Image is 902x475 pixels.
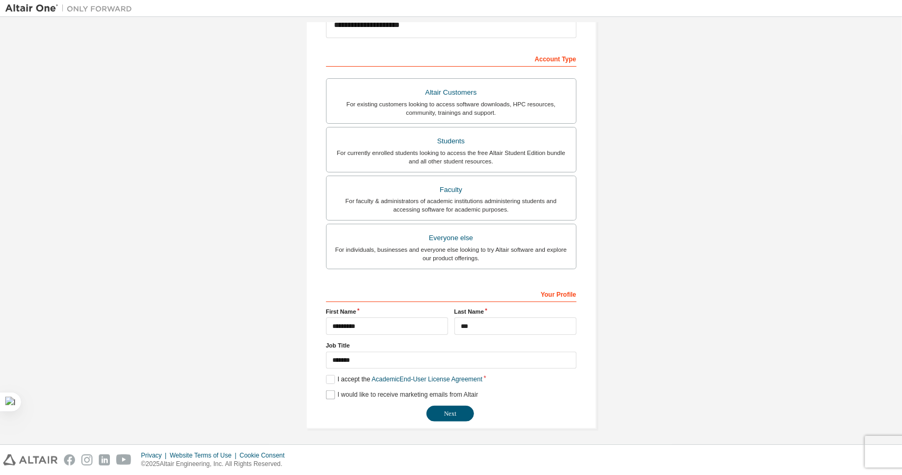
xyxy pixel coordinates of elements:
[3,454,58,465] img: altair_logo.svg
[81,454,92,465] img: instagram.svg
[5,3,137,14] img: Altair One
[372,376,482,383] a: Academic End-User License Agreement
[116,454,132,465] img: youtube.svg
[326,285,576,302] div: Your Profile
[333,231,570,245] div: Everyone else
[141,460,291,469] p: © 2025 Altair Engineering, Inc. All Rights Reserved.
[333,245,570,262] div: For individuals, businesses and everyone else looking to try Altair software and explore our prod...
[326,390,478,399] label: I would like to receive marketing emails from Altair
[333,197,570,214] div: For faculty & administrators of academic institutions administering students and accessing softwa...
[454,307,576,316] label: Last Name
[333,85,570,100] div: Altair Customers
[99,454,110,465] img: linkedin.svg
[326,307,448,316] label: First Name
[326,375,482,384] label: I accept the
[64,454,75,465] img: facebook.svg
[326,50,576,67] div: Account Type
[170,451,239,460] div: Website Terms of Use
[333,149,570,166] div: For currently enrolled students looking to access the free Altair Student Edition bundle and all ...
[141,451,170,460] div: Privacy
[333,182,570,197] div: Faculty
[326,341,576,350] label: Job Title
[239,451,291,460] div: Cookie Consent
[333,100,570,117] div: For existing customers looking to access software downloads, HPC resources, community, trainings ...
[333,134,570,149] div: Students
[426,406,474,422] button: Next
